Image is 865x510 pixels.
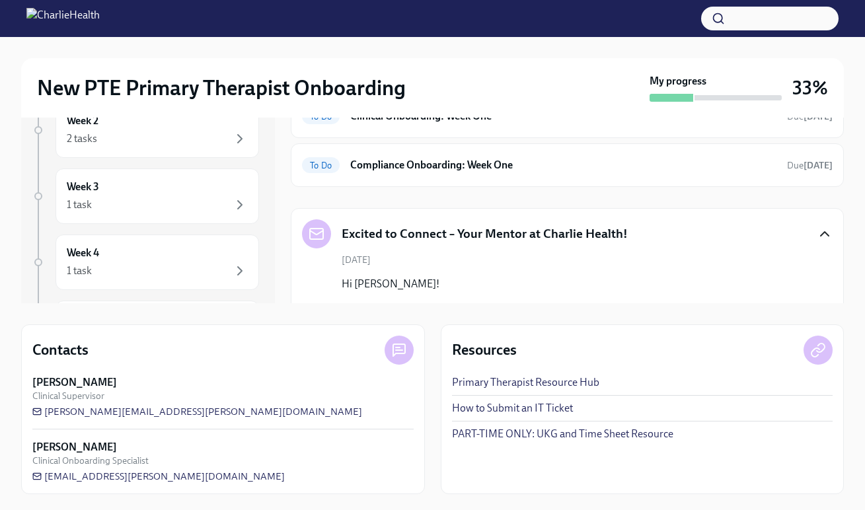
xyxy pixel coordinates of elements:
[787,159,833,172] span: August 23rd, 2025 10:00
[452,427,673,441] a: PART-TIME ONLY: UKG and Time Sheet Resource
[32,168,259,224] a: Week 31 task
[67,246,99,260] h6: Week 4
[32,470,285,483] a: [EMAIL_ADDRESS][PERSON_NAME][DOMAIN_NAME]
[32,440,117,455] strong: [PERSON_NAME]
[32,405,362,418] a: [PERSON_NAME][EMAIL_ADDRESS][PERSON_NAME][DOMAIN_NAME]
[32,375,117,390] strong: [PERSON_NAME]
[32,390,104,402] span: Clinical Supervisor
[67,131,97,146] div: 2 tasks
[342,254,371,266] span: [DATE]
[350,158,776,172] h6: Compliance Onboarding: Week One
[787,111,833,122] span: Due
[302,161,340,170] span: To Do
[787,160,833,171] span: Due
[452,375,599,390] a: Primary Therapist Resource Hub
[792,76,828,100] h3: 33%
[804,111,833,122] strong: [DATE]
[67,180,99,194] h6: Week 3
[342,277,811,291] p: Hi [PERSON_NAME]!
[452,340,517,360] h4: Resources
[804,160,833,171] strong: [DATE]
[67,264,92,278] div: 1 task
[650,74,706,89] strong: My progress
[32,102,259,158] a: Week 22 tasks
[342,225,628,242] h5: Excited to Connect – Your Mentor at Charlie Health!
[37,75,406,101] h2: New PTE Primary Therapist Onboarding
[67,114,98,128] h6: Week 2
[67,198,92,212] div: 1 task
[26,8,100,29] img: CharlieHealth
[32,455,149,467] span: Clinical Onboarding Specialist
[32,340,89,360] h4: Contacts
[32,235,259,290] a: Week 41 task
[302,155,833,176] a: To DoCompliance Onboarding: Week OneDue[DATE]
[452,401,573,416] a: How to Submit an IT Ticket
[342,302,811,346] p: Welcome to Charlie Health! I’m [PERSON_NAME], your dedicated mentor. I’m a Senior Primary Therapi...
